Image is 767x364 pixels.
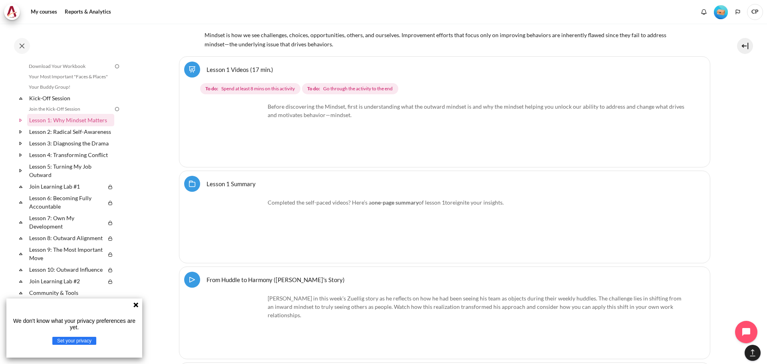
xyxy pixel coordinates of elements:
[17,277,25,285] span: Collapse
[17,250,25,258] span: Collapse
[205,32,666,48] span: Mindset is how we see challenges, choices, opportunities, others, and ourselves. Improvement effo...
[17,167,25,175] span: Expand
[207,276,345,283] a: From Huddle to Harmony ([PERSON_NAME]'s Story)
[714,4,728,19] div: Level #1
[28,276,105,286] a: Join Learning Lab #2
[113,63,121,70] img: To do
[205,294,265,354] img: dfdg
[28,126,113,137] a: Lesson 2: Radical Self-Awareness
[732,6,744,18] button: Languages
[26,72,113,82] a: Your Most Important "Faces & Places"
[28,264,105,275] a: Lesson 10: Outward Influence
[28,181,105,192] a: Join Learning Lab #1
[207,66,273,73] a: Lesson 1 Videos (17 min.)
[28,287,113,298] a: Community & Tools
[4,4,24,20] a: Architeck Architeck
[698,6,710,18] div: Show notification window with no new notifications
[747,4,763,20] a: User menu
[17,94,25,102] span: Collapse
[28,93,113,103] a: Kick-Off Session
[17,234,25,242] span: Collapse
[205,294,684,319] p: [PERSON_NAME] in this week’s Zuellig story as he reflects on how he had been seeing his team as o...
[10,318,139,330] p: We don't know what your privacy preferences are yet.
[17,218,25,226] span: Collapse
[711,4,731,19] a: Level #1
[17,266,25,274] span: Collapse
[113,105,121,113] img: To do
[28,233,105,243] a: Lesson 8: Outward Alignment
[205,102,684,119] p: Before discovering the Mindset, first is understanding what the outward mindset is and why the mi...
[714,5,728,19] img: Level #1
[747,4,763,20] span: CP
[26,82,113,92] a: Your Buddy Group!
[28,213,105,232] a: Lesson 7: Own My Development
[62,4,114,20] a: Reports & Analytics
[17,128,25,136] span: Expand
[207,180,256,187] a: Lesson 1 Summary
[17,289,25,297] span: Collapse
[307,85,320,92] strong: To do:
[17,139,25,147] span: Expand
[221,85,295,92] span: Spend at least 8 mins on this activity
[28,161,113,180] a: Lesson 5: Turning My Job Outward
[28,149,113,160] a: Lesson 4: Transforming Conflict
[205,198,684,207] p: Completed the self-paced videos? Here’s a of lesson 1 reignite your insights.
[745,345,761,361] button: [[backtotopbutton]]
[52,337,96,345] button: Set your privacy
[28,4,60,20] a: My courses
[17,183,25,191] span: Collapse
[205,102,265,162] img: fdf
[200,82,692,96] div: Completion requirements for Lesson 1 Videos (17 min.)
[28,115,113,125] a: Lesson 1: Why Mindset Matters
[28,193,105,212] a: Lesson 6: Becoming Fully Accountable
[17,198,25,206] span: Collapse
[28,138,113,149] a: Lesson 3: Diagnosing the Drama
[323,85,393,92] span: Go through the activity to the end
[17,116,25,124] span: Expand
[26,62,113,71] a: Download Your Workbook
[26,104,113,114] a: Join the Kick-Off Session
[205,85,218,92] strong: To do:
[6,6,18,18] img: Architeck
[28,244,105,263] a: Lesson 9: The Most Important Move
[205,198,265,258] img: efr
[372,199,419,206] strong: one-page summary
[17,151,25,159] span: Expand
[445,199,450,206] span: to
